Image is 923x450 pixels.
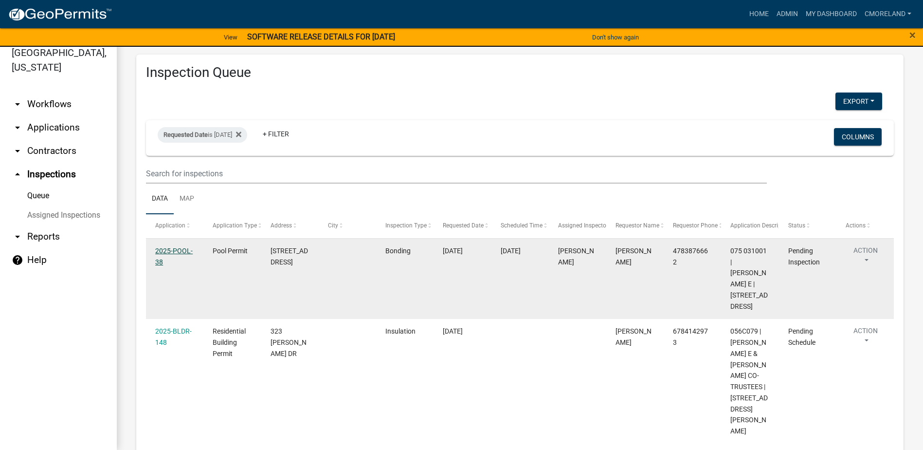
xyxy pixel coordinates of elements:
[255,125,297,143] a: + Filter
[12,98,23,110] i: arrow_drop_down
[606,214,664,238] datatable-header-cell: Requestor Name
[861,5,915,23] a: cmoreland
[558,222,608,229] span: Assigned Inspector
[721,214,778,238] datatable-header-cell: Application Description
[788,222,805,229] span: Status
[443,327,463,335] span: 10/07/2025
[247,32,395,41] strong: SOFTWARE RELEASE DETAILS FOR [DATE]
[773,5,802,23] a: Admin
[271,247,308,266] span: 436 GREENSBORO RD
[163,131,208,138] span: Requested Date
[673,222,718,229] span: Requestor Phone
[12,231,23,243] i: arrow_drop_down
[385,247,411,255] span: Bonding
[673,327,708,346] span: 6784142973
[788,247,820,266] span: Pending Inspection
[203,214,261,238] datatable-header-cell: Application Type
[12,254,23,266] i: help
[846,222,866,229] span: Actions
[501,245,540,257] div: [DATE]
[271,222,292,229] span: Address
[155,222,185,229] span: Application
[385,327,416,335] span: Insulation
[615,327,652,346] span: Chris Evans
[213,222,257,229] span: Application Type
[664,214,721,238] datatable-header-cell: Requestor Phone
[501,222,543,229] span: Scheduled Time
[261,214,318,238] datatable-header-cell: Address
[836,214,894,238] datatable-header-cell: Actions
[385,222,427,229] span: Inspection Type
[745,5,773,23] a: Home
[319,214,376,238] datatable-header-cell: City
[146,64,894,81] h3: Inspection Queue
[146,214,203,238] datatable-header-cell: Application
[155,247,193,266] a: 2025-POOL-38
[220,29,241,45] a: View
[443,222,484,229] span: Requested Date
[376,214,434,238] datatable-header-cell: Inspection Type
[730,247,768,310] span: 075 031001 | DENHAM DONNA E | 436 GREENSBORO RD
[12,122,23,133] i: arrow_drop_down
[271,327,307,357] span: 323 THOMAS DR
[909,29,916,41] button: Close
[434,214,491,238] datatable-header-cell: Requested Date
[615,222,659,229] span: Requestor Name
[155,327,192,346] a: 2025-BLDR-148
[846,326,886,350] button: Action
[846,245,886,270] button: Action
[213,247,248,255] span: Pool Permit
[615,247,652,266] span: Cedrick Moreland
[146,184,174,215] a: Data
[802,5,861,23] a: My Dashboard
[491,214,548,238] datatable-header-cell: Scheduled Time
[558,247,594,266] span: Cedrick Moreland
[443,247,463,255] span: 10/07/2025
[174,184,200,215] a: Map
[328,222,338,229] span: City
[588,29,643,45] button: Don't show again
[730,327,768,435] span: 056C079 | ANTHONY CHARLES E & SANDRA K CO-TRUSTEES | 323 THOMAS DR
[146,164,767,184] input: Search for inspections
[834,128,882,146] button: Columns
[549,214,606,238] datatable-header-cell: Assigned Inspector
[788,327,815,346] span: Pending Schedule
[909,28,916,42] span: ×
[158,127,247,143] div: is [DATE]
[213,327,246,357] span: Residential Building Permit
[673,247,708,266] span: 4783876662
[778,214,836,238] datatable-header-cell: Status
[835,93,882,110] button: Export
[12,145,23,157] i: arrow_drop_down
[730,222,792,229] span: Application Description
[12,169,23,180] i: arrow_drop_up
